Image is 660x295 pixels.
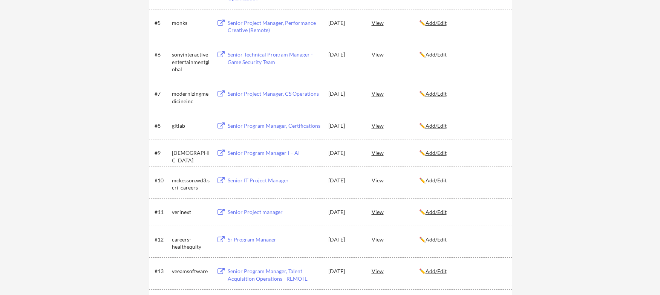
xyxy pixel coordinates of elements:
[419,122,505,130] div: ✏️
[172,19,210,27] div: monks
[328,236,361,243] div: [DATE]
[172,90,210,105] div: modernizingmedicineinc
[328,122,361,130] div: [DATE]
[426,150,447,156] u: Add/Edit
[328,149,361,157] div: [DATE]
[372,264,419,278] div: View
[328,177,361,184] div: [DATE]
[372,119,419,132] div: View
[228,236,321,243] div: Sr Program Manager
[155,122,169,130] div: #8
[426,90,447,97] u: Add/Edit
[155,177,169,184] div: #10
[228,51,321,66] div: Senior Technical Program Manager - Game Security Team
[426,51,447,58] u: Add/Edit
[372,16,419,29] div: View
[228,122,321,130] div: Senior Program Manager, Certifications
[328,90,361,98] div: [DATE]
[419,236,505,243] div: ✏️
[426,122,447,129] u: Add/Edit
[172,267,210,275] div: veeamsoftware
[172,122,210,130] div: gitlab
[328,208,361,216] div: [DATE]
[172,149,210,164] div: [DEMOGRAPHIC_DATA]
[155,19,169,27] div: #5
[155,236,169,243] div: #12
[419,177,505,184] div: ✏️
[426,177,447,183] u: Add/Edit
[419,90,505,98] div: ✏️
[228,90,321,98] div: Senior Project Manager, CS Operations
[372,173,419,187] div: View
[155,51,169,58] div: #6
[372,47,419,61] div: View
[372,146,419,159] div: View
[228,19,321,34] div: Senior Project Manager, Performance Creative (Remote)
[228,208,321,216] div: Senior Project manager
[228,149,321,157] div: Senior Program Manager I – AI
[228,267,321,282] div: Senior Program Manager, Talent Acquisition Operations - REMOTE
[328,19,361,27] div: [DATE]
[155,208,169,216] div: #11
[155,90,169,98] div: #7
[426,209,447,215] u: Add/Edit
[155,149,169,157] div: #9
[419,149,505,157] div: ✏️
[426,268,447,274] u: Add/Edit
[419,208,505,216] div: ✏️
[328,51,361,58] div: [DATE]
[419,51,505,58] div: ✏️
[426,20,447,26] u: Add/Edit
[172,51,210,73] div: sonyinteractiveentertainmentglobal
[419,19,505,27] div: ✏️
[172,208,210,216] div: verinext
[328,267,361,275] div: [DATE]
[172,236,210,251] div: careers-healthequity
[426,236,447,243] u: Add/Edit
[155,267,169,275] div: #13
[372,232,419,246] div: View
[228,177,321,184] div: Senior IT Project Manager
[172,177,210,191] div: mckesson.wd3.scri_careers
[372,87,419,100] div: View
[419,267,505,275] div: ✏️
[372,205,419,219] div: View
